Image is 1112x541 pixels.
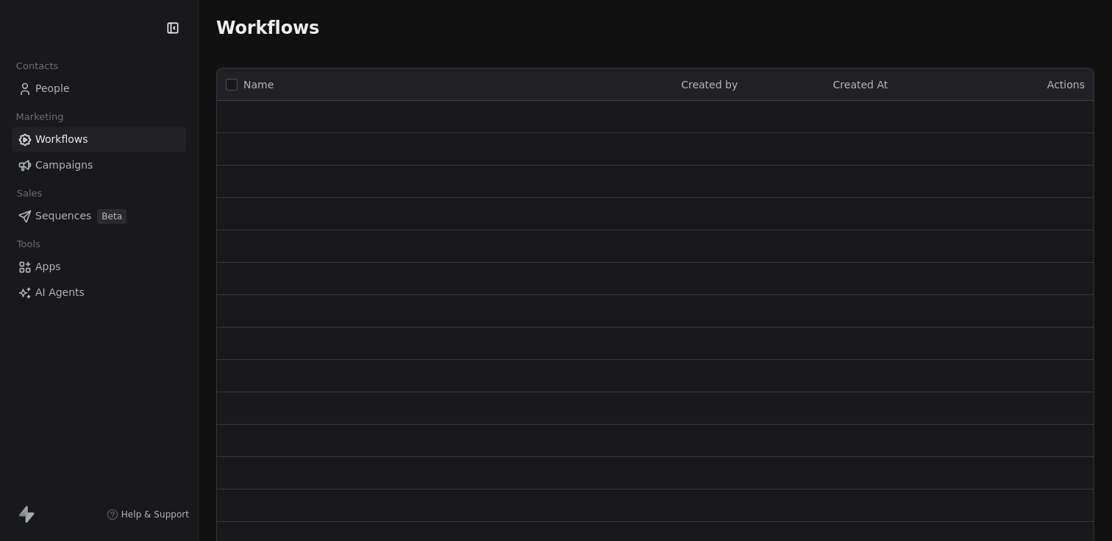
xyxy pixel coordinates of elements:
span: People [35,81,70,96]
span: Apps [35,259,61,275]
span: Workflows [35,132,88,147]
span: Sequences [35,208,91,224]
span: Sales [10,183,49,205]
span: AI Agents [35,285,85,300]
span: Actions [1047,79,1085,91]
span: Help & Support [121,509,189,520]
a: Help & Support [107,509,189,520]
a: People [12,77,186,101]
a: AI Agents [12,280,186,305]
span: Name [243,77,274,93]
a: Workflows [12,127,186,152]
span: Campaigns [35,158,93,173]
span: Created by [681,79,738,91]
span: Beta [97,209,126,224]
span: Created At [833,79,888,91]
a: Campaigns [12,153,186,177]
a: Apps [12,255,186,279]
span: Marketing [10,106,70,128]
span: Workflows [216,18,319,38]
span: Tools [10,233,46,255]
span: Contacts [10,55,65,77]
a: SequencesBeta [12,204,186,228]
